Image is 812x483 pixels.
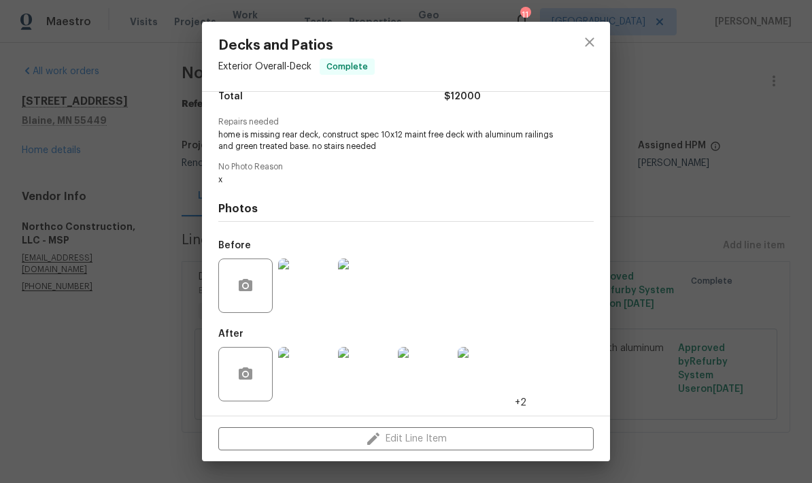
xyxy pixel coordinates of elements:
[218,129,556,152] span: home is missing rear deck, construct spec 10x12 maint free deck with aluminum railings and green ...
[218,38,375,53] span: Decks and Patios
[520,8,530,22] div: 11
[444,87,481,107] span: $12000
[218,174,556,186] span: x
[218,118,594,127] span: Repairs needed
[218,329,243,339] h5: After
[321,60,373,73] span: Complete
[573,26,606,59] button: close
[515,396,526,410] span: +2
[218,62,311,71] span: Exterior Overall - Deck
[218,163,594,171] span: No Photo Reason
[218,241,251,250] h5: Before
[218,202,594,216] h4: Photos
[218,87,243,107] span: Total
